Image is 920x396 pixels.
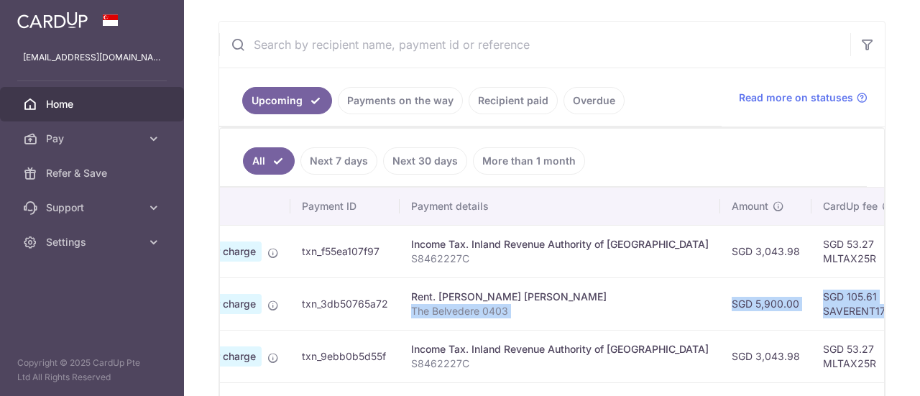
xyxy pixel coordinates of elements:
a: More than 1 month [473,147,585,175]
p: S8462227C [411,252,709,266]
a: All [243,147,295,175]
td: SGD 53.27 MLTAX25R [811,225,905,277]
div: Rent. [PERSON_NAME] [PERSON_NAME] [411,290,709,304]
input: Search by recipient name, payment id or reference [219,22,850,68]
a: Upcoming [242,87,332,114]
span: Read more on statuses [739,91,853,105]
td: SGD 3,043.98 [720,330,811,382]
td: SGD 105.61 SAVERENT179 [811,277,905,330]
a: Overdue [563,87,625,114]
a: Payments on the way [338,87,463,114]
p: The Belvedere 0403 [411,304,709,318]
a: Read more on statuses [739,91,868,105]
span: Settings [46,235,141,249]
a: Next 30 days [383,147,467,175]
span: CardUp fee [823,199,878,213]
span: Pay [46,132,141,146]
th: Payment details [400,188,720,225]
th: Payment ID [290,188,400,225]
span: Amount [732,199,768,213]
img: CardUp [17,11,88,29]
div: Income Tax. Inland Revenue Authority of [GEOGRAPHIC_DATA] [411,237,709,252]
div: Income Tax. Inland Revenue Authority of [GEOGRAPHIC_DATA] [411,342,709,356]
td: SGD 53.27 MLTAX25R [811,330,905,382]
p: S8462227C [411,356,709,371]
td: SGD 3,043.98 [720,225,811,277]
td: txn_9ebb0b5d55f [290,330,400,382]
a: Recipient paid [469,87,558,114]
a: Next 7 days [300,147,377,175]
td: SGD 5,900.00 [720,277,811,330]
span: Support [46,201,141,215]
span: Refer & Save [46,166,141,180]
p: [EMAIL_ADDRESS][DOMAIN_NAME] [23,50,161,65]
span: Home [46,97,141,111]
td: txn_3db50765a72 [290,277,400,330]
td: txn_f55ea107f97 [290,225,400,277]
